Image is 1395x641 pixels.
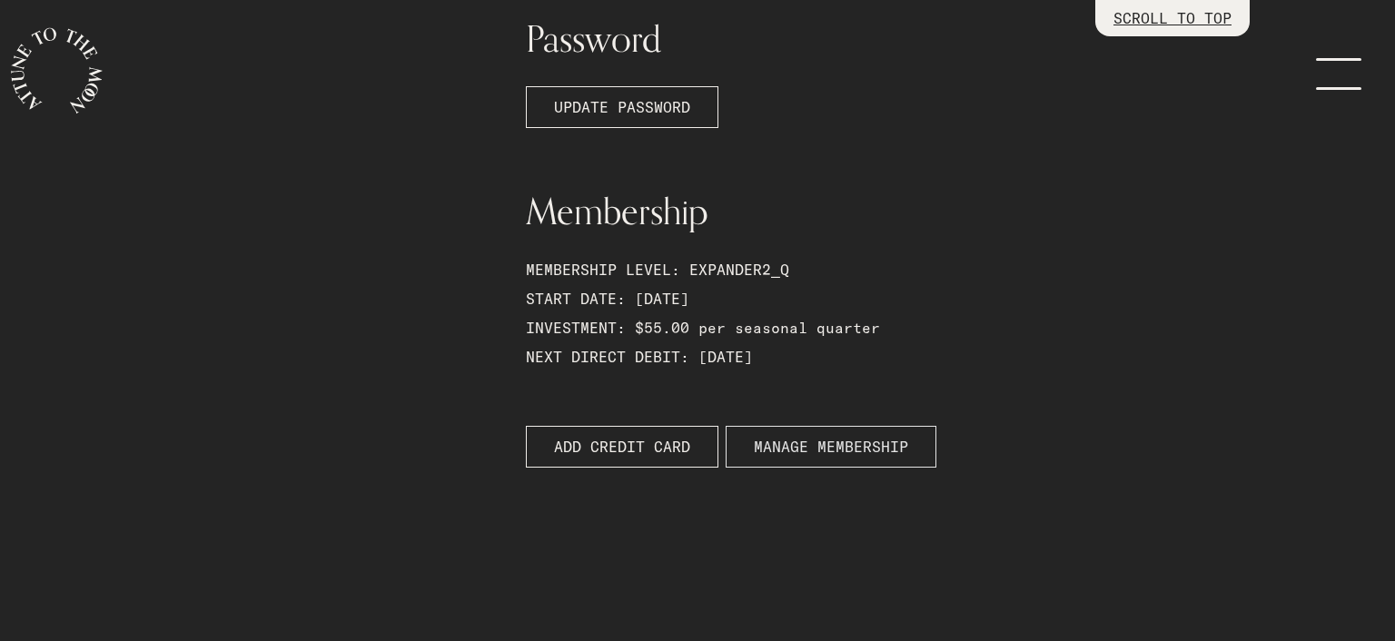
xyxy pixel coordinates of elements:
[526,426,718,468] button: ADD CREDIT CARD
[726,426,936,468] button: MANAGE MEMBERSHIP
[526,193,1235,230] h1: Membership
[554,96,690,118] span: UPDATE PASSWORD
[754,436,908,458] span: MANAGE MEMBERSHIP
[526,317,1235,339] p: INVESTMENT: $55.00 per seasonal quarter
[526,86,718,128] button: UPDATE PASSWORD
[1113,7,1232,29] p: SCROLL TO TOP
[526,21,1235,57] h1: Password
[526,259,1235,281] p: MEMBERSHIP LEVEL: EXPANDER2_Q
[526,288,1235,310] p: START DATE: [DATE]
[526,346,1235,368] p: NEXT DIRECT DEBIT: [DATE]
[554,436,690,458] span: ADD CREDIT CARD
